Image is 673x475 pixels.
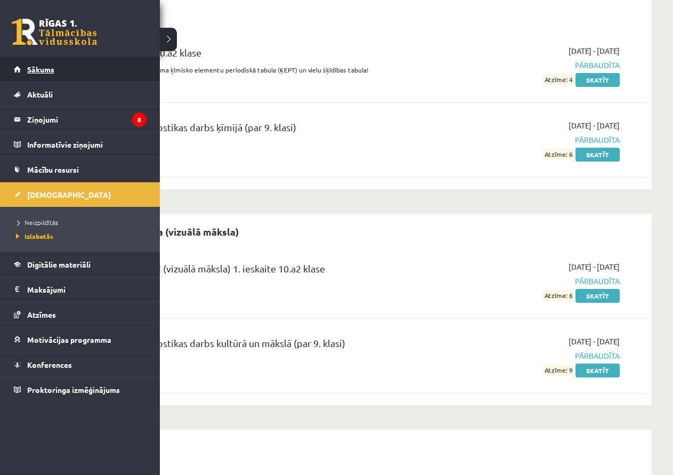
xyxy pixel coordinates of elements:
[14,57,147,82] a: Sākums
[27,260,91,269] span: Digitālie materiāli
[80,120,434,140] div: 10.a2 klases diagnostikas darbs ķīmijā (par 9. klasi)
[14,107,147,132] a: Ziņojumi8
[14,157,147,182] a: Mācību resursi
[575,73,620,87] a: Skatīt
[14,302,147,327] a: Atzīmes
[27,385,120,395] span: Proktoringa izmēģinājums
[450,134,620,146] span: Pārbaudīta
[14,182,147,207] a: [DEMOGRAPHIC_DATA]
[12,19,97,45] a: Rīgas 1. Tālmācības vidusskola
[575,289,620,303] a: Skatīt
[14,352,147,377] a: Konferences
[14,277,147,302] a: Maksājumi
[569,261,620,272] span: [DATE] - [DATE]
[27,310,56,319] span: Atzīmes
[13,218,149,227] a: Neizpildītās
[13,231,149,241] a: Izlabotās
[27,335,111,344] span: Motivācijas programma
[27,132,147,157] legend: Informatīvie ziņojumi
[27,90,53,99] span: Aktuāli
[13,218,58,227] span: Neizpildītās
[14,132,147,157] a: Informatīvie ziņojumi
[27,65,54,74] span: Sākums
[132,112,147,127] i: 8
[450,350,620,361] span: Pārbaudīta
[13,232,53,240] span: Izlabotās
[450,276,620,287] span: Pārbaudīta
[569,45,620,57] span: [DATE] - [DATE]
[450,60,620,71] span: Pārbaudīta
[80,261,434,281] div: Kultūra un māksla I (vizuālā māksla) 1. ieskaite 10.a2 klase
[27,107,147,132] legend: Ziņojumi
[543,365,574,376] span: Atzīme: 9
[27,165,79,174] span: Mācību resursi
[569,336,620,347] span: [DATE] - [DATE]
[575,148,620,162] a: Skatīt
[80,65,434,75] p: Pildot ieskaiti ir nepieciešama ķīmisko elementu periodiskā tabula (ĶEPT) un vielu šķīdības tabula!
[14,252,147,277] a: Digitālie materiāli
[80,336,434,356] div: 10.a2 klases diagnostikas darbs kultūrā un mākslā (par 9. klasi)
[575,364,620,377] a: Skatīt
[543,290,574,301] span: Atzīme: 6
[27,360,72,369] span: Konferences
[14,377,147,402] a: Proktoringa izmēģinājums
[14,82,147,107] a: Aktuāli
[543,149,574,160] span: Atzīme: 6
[27,277,147,302] legend: Maksājumi
[569,120,620,131] span: [DATE] - [DATE]
[14,327,147,352] a: Motivācijas programma
[543,74,574,85] span: Atzīme: 4
[27,190,111,199] span: [DEMOGRAPHIC_DATA]
[80,45,434,65] div: Ķīmija 1. ieskaite 10.a2 klase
